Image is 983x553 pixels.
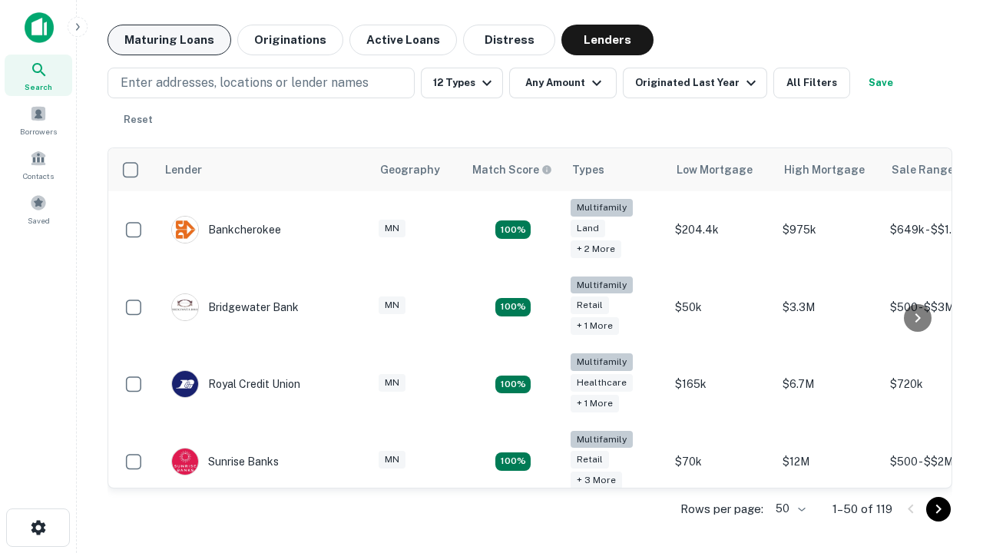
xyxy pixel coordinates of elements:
[121,74,369,92] p: Enter addresses, locations or lender names
[237,25,343,55] button: Originations
[667,148,775,191] th: Low Mortgage
[172,294,198,320] img: picture
[773,68,850,98] button: All Filters
[680,500,763,518] p: Rows per page:
[156,148,371,191] th: Lender
[172,217,198,243] img: picture
[25,12,54,43] img: capitalize-icon.png
[25,81,52,93] span: Search
[571,374,633,392] div: Healthcare
[379,451,405,469] div: MN
[571,317,619,335] div: + 1 more
[563,148,667,191] th: Types
[472,161,552,178] div: Capitalize uses an advanced AI algorithm to match your search with the best lender. The match sco...
[28,214,50,227] span: Saved
[108,68,415,98] button: Enter addresses, locations or lender names
[571,451,609,469] div: Retail
[171,293,299,321] div: Bridgewater Bank
[892,161,954,179] div: Sale Range
[784,161,865,179] div: High Mortgage
[172,371,198,397] img: picture
[509,68,617,98] button: Any Amount
[349,25,457,55] button: Active Loans
[171,448,279,475] div: Sunrise Banks
[114,104,163,135] button: Reset
[635,74,760,92] div: Originated Last Year
[20,125,57,137] span: Borrowers
[495,220,531,239] div: Matching Properties: 20, hasApolloMatch: undefined
[421,68,503,98] button: 12 Types
[775,269,882,346] td: $3.3M
[5,144,72,185] a: Contacts
[571,353,633,371] div: Multifamily
[472,161,549,178] h6: Match Score
[571,296,609,314] div: Retail
[775,191,882,269] td: $975k
[571,220,605,237] div: Land
[165,161,202,179] div: Lender
[495,376,531,394] div: Matching Properties: 18, hasApolloMatch: undefined
[379,296,405,314] div: MN
[667,191,775,269] td: $204.4k
[832,500,892,518] p: 1–50 of 119
[5,188,72,230] a: Saved
[171,216,281,243] div: Bankcherokee
[379,220,405,237] div: MN
[571,240,621,258] div: + 2 more
[371,148,463,191] th: Geography
[677,161,753,179] div: Low Mortgage
[926,497,951,522] button: Go to next page
[23,170,54,182] span: Contacts
[108,25,231,55] button: Maturing Loans
[571,472,622,489] div: + 3 more
[571,199,633,217] div: Multifamily
[906,381,983,455] iframe: Chat Widget
[561,25,654,55] button: Lenders
[495,452,531,471] div: Matching Properties: 30, hasApolloMatch: undefined
[775,423,882,501] td: $12M
[171,370,300,398] div: Royal Credit Union
[775,148,882,191] th: High Mortgage
[571,395,619,412] div: + 1 more
[463,148,563,191] th: Capitalize uses an advanced AI algorithm to match your search with the best lender. The match sco...
[667,346,775,423] td: $165k
[463,25,555,55] button: Distress
[572,161,604,179] div: Types
[172,449,198,475] img: picture
[770,498,808,520] div: 50
[667,423,775,501] td: $70k
[667,269,775,346] td: $50k
[5,99,72,141] a: Borrowers
[623,68,767,98] button: Originated Last Year
[5,55,72,96] a: Search
[379,374,405,392] div: MN
[571,276,633,294] div: Multifamily
[775,346,882,423] td: $6.7M
[571,431,633,449] div: Multifamily
[495,298,531,316] div: Matching Properties: 22, hasApolloMatch: undefined
[380,161,440,179] div: Geography
[856,68,905,98] button: Save your search to get updates of matches that match your search criteria.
